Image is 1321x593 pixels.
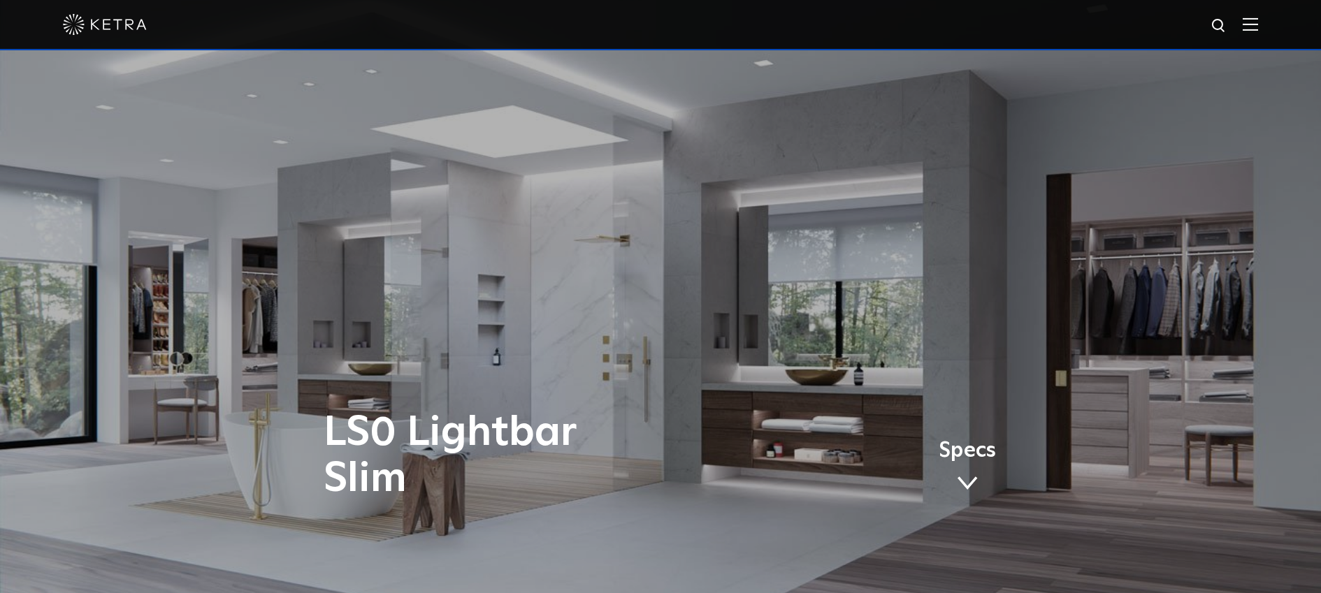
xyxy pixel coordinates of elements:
[939,441,996,461] span: Specs
[324,410,719,502] h1: LS0 Lightbar Slim
[1211,17,1228,35] img: search icon
[1243,17,1258,31] img: Hamburger%20Nav.svg
[939,441,996,495] a: Specs
[63,14,147,35] img: ketra-logo-2019-white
